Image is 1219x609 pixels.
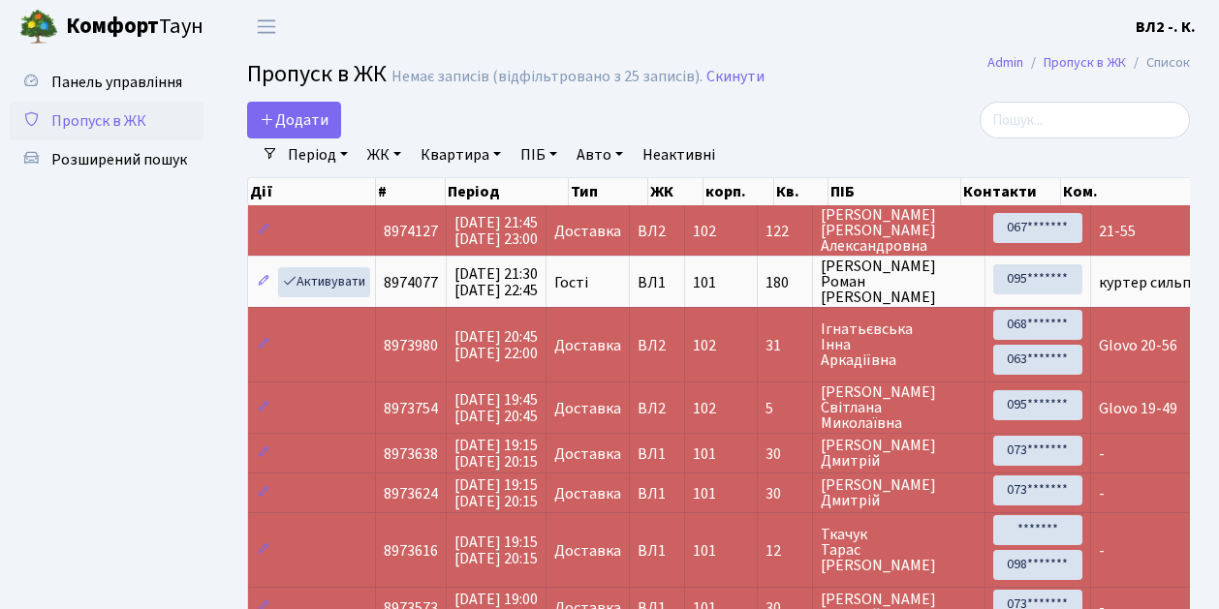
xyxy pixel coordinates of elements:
[638,338,676,353] span: ВЛ2
[821,527,977,573] span: Ткачук Тарас [PERSON_NAME]
[703,178,774,205] th: корп.
[554,338,621,353] span: Доставка
[446,178,569,205] th: Період
[1126,52,1190,74] li: Список
[51,149,187,170] span: Розширений пошук
[384,443,438,465] span: 8973638
[384,335,438,356] span: 8973980
[638,224,676,239] span: ВЛ2
[554,446,621,462] span: Доставка
[66,11,203,44] span: Таун
[454,389,538,427] span: [DATE] 19:45 [DATE] 20:45
[766,543,804,559] span: 12
[384,221,438,242] span: 8974127
[693,221,716,242] span: 102
[554,543,621,559] span: Доставка
[10,140,203,179] a: Розширений пошук
[247,57,387,91] span: Пропуск в ЖК
[980,102,1190,138] input: Пошук...
[10,63,203,102] a: Панель управління
[247,102,341,138] a: Додати
[635,138,723,171] a: Неактивні
[1099,483,1105,504] span: -
[569,178,648,205] th: Тип
[248,178,376,205] th: Дії
[828,178,961,205] th: ПІБ
[1099,335,1177,356] span: Glovo 20-56
[821,438,977,469] span: [PERSON_NAME] Дмитрій
[413,138,509,171] a: Квартира
[1099,443,1105,465] span: -
[821,384,977,431] span: [PERSON_NAME] Світлана Миколаївна
[66,11,159,42] b: Комфорт
[821,259,977,305] span: [PERSON_NAME] Роман [PERSON_NAME]
[766,446,804,462] span: 30
[706,68,765,86] a: Скинути
[454,263,538,301] span: [DATE] 21:30 [DATE] 22:45
[987,52,1023,73] a: Admin
[569,138,631,171] a: Авто
[10,102,203,140] a: Пропуск в ЖК
[1044,52,1126,73] a: Пропуск в ЖК
[513,138,565,171] a: ПІБ
[51,72,182,93] span: Панель управління
[693,272,716,293] span: 101
[958,43,1219,83] nav: breadcrumb
[638,543,676,559] span: ВЛ1
[638,446,676,462] span: ВЛ1
[821,207,977,254] span: [PERSON_NAME] [PERSON_NAME] Александровна
[693,335,716,356] span: 102
[554,486,621,502] span: Доставка
[51,110,146,132] span: Пропуск в ЖК
[693,443,716,465] span: 101
[454,474,538,512] span: [DATE] 19:15 [DATE] 20:15
[391,68,703,86] div: Немає записів (відфільтровано з 25 записів).
[376,178,446,205] th: #
[766,224,804,239] span: 122
[693,540,716,562] span: 101
[280,138,356,171] a: Період
[454,326,538,364] span: [DATE] 20:45 [DATE] 22:00
[278,267,370,297] a: Активувати
[766,401,804,416] span: 5
[774,178,828,205] th: Кв.
[821,477,977,508] span: [PERSON_NAME] Дмитрій
[766,338,804,353] span: 31
[242,11,291,43] button: Переключити навігацію
[384,272,438,293] span: 8974077
[1099,272,1200,293] span: куртер сильпо
[693,483,716,504] span: 101
[1099,221,1136,242] span: 21-55
[359,138,409,171] a: ЖК
[454,532,538,569] span: [DATE] 19:15 [DATE] 20:15
[384,483,438,504] span: 8973624
[554,224,621,239] span: Доставка
[648,178,703,205] th: ЖК
[638,275,676,290] span: ВЛ1
[766,486,804,502] span: 30
[19,8,58,46] img: logo.png
[821,321,977,368] span: Ігнатьєвська Інна Аркадіївна
[1136,16,1196,38] b: ВЛ2 -. К.
[638,486,676,502] span: ВЛ1
[454,212,538,250] span: [DATE] 21:45 [DATE] 23:00
[693,398,716,419] span: 102
[766,275,804,290] span: 180
[1099,540,1105,562] span: -
[260,109,328,131] span: Додати
[384,540,438,562] span: 8973616
[454,435,538,472] span: [DATE] 19:15 [DATE] 20:15
[1136,15,1196,39] a: ВЛ2 -. К.
[638,401,676,416] span: ВЛ2
[1099,398,1177,419] span: Glovo 19-49
[384,398,438,419] span: 8973754
[554,401,621,416] span: Доставка
[554,275,588,290] span: Гості
[961,178,1060,205] th: Контакти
